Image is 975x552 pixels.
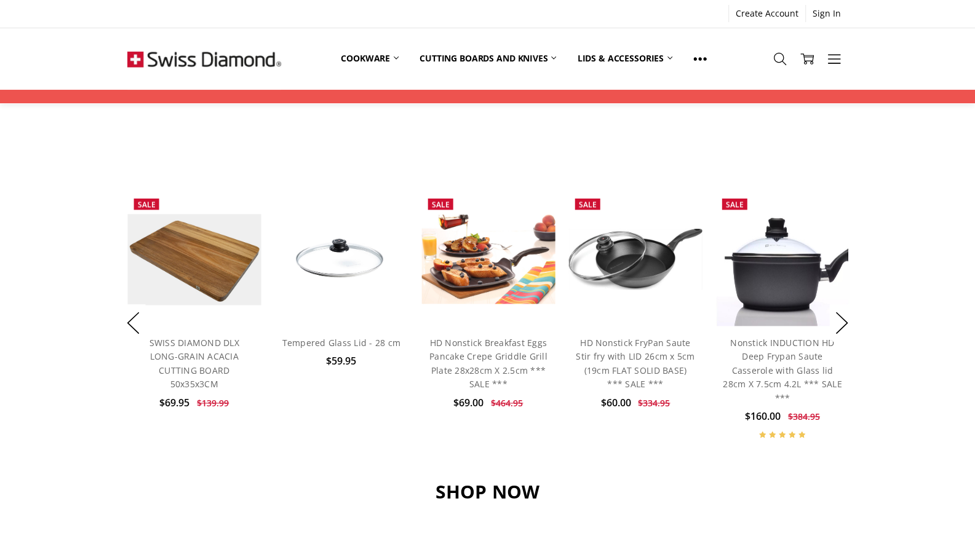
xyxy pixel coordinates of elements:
[453,396,484,409] span: $69.00
[409,45,567,72] a: Cutting boards and knives
[159,396,189,409] span: $69.95
[788,411,820,422] span: $384.95
[127,125,847,138] p: Fall In Love With Your Kitchen Again
[137,199,155,210] span: Sale
[421,215,555,304] img: HD Nonstick Breakfast Eggs Pancake Crepe Griddle Grill Plate 28x28cm X 2.5cm *** SALE ***
[127,95,847,119] h2: BEST SELLERS
[491,397,523,409] span: $464.95
[576,337,694,390] a: HD Nonstick FryPan Saute Stir fry with LID 26cm x 5cm (19cm FLAT SOLID BASE) *** SALE ***
[127,480,847,503] h3: SHOP NOW
[745,409,781,423] span: $160.00
[723,337,842,404] a: Nonstick INDUCTION HD Deep Frypan Saute Casserole with Glass lid 28cm X 7.5cm 4.2L *** SALE ***
[683,45,717,73] a: Show All
[578,199,596,210] span: Sale
[274,192,408,326] a: Tempered Glass Lid - 28 cm
[326,354,356,368] span: $59.95
[127,192,261,326] a: SWISS DIAMOND DLX LONG-GRAIN ACACIA CUTTING BOARD 50x35x3CM
[806,5,848,22] a: Sign In
[600,396,631,409] span: $60.00
[431,199,449,210] span: Sale
[638,397,670,409] span: $334.95
[127,28,281,90] img: Free Shipping On Every Order
[197,397,229,409] span: $139.99
[274,218,408,301] img: Tempered Glass Lid - 28 cm
[715,192,849,326] img: Nonstick INDUCTION HD Deep Frypan Saute Casserole with Glass lid 28cm X 7.5cm 4.2L *** SALE ***
[121,304,145,341] button: Previous
[282,337,401,349] a: Tempered Glass Lid - 28 cm
[330,45,409,72] a: Cookware
[830,304,854,341] button: Next
[725,199,743,210] span: Sale
[568,192,702,326] a: HD Nonstick FryPan Saute Stir fry with LID 26cm x 5cm (19cm FLAT SOLID BASE) *** SALE ***
[567,45,682,72] a: Lids & Accessories
[127,214,261,305] img: SWISS DIAMOND DLX LONG-GRAIN ACACIA CUTTING BOARD 50x35x3CM
[421,192,555,326] a: HD Nonstick Breakfast Eggs Pancake Crepe Griddle Grill Plate 28x28cm X 2.5cm *** SALE ***
[429,337,547,390] a: HD Nonstick Breakfast Eggs Pancake Crepe Griddle Grill Plate 28x28cm X 2.5cm *** SALE ***
[568,229,702,290] img: HD Nonstick FryPan Saute Stir fry with LID 26cm x 5cm (19cm FLAT SOLID BASE) *** SALE ***
[729,5,805,22] a: Create Account
[149,337,239,390] a: SWISS DIAMOND DLX LONG-GRAIN ACACIA CUTTING BOARD 50x35x3CM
